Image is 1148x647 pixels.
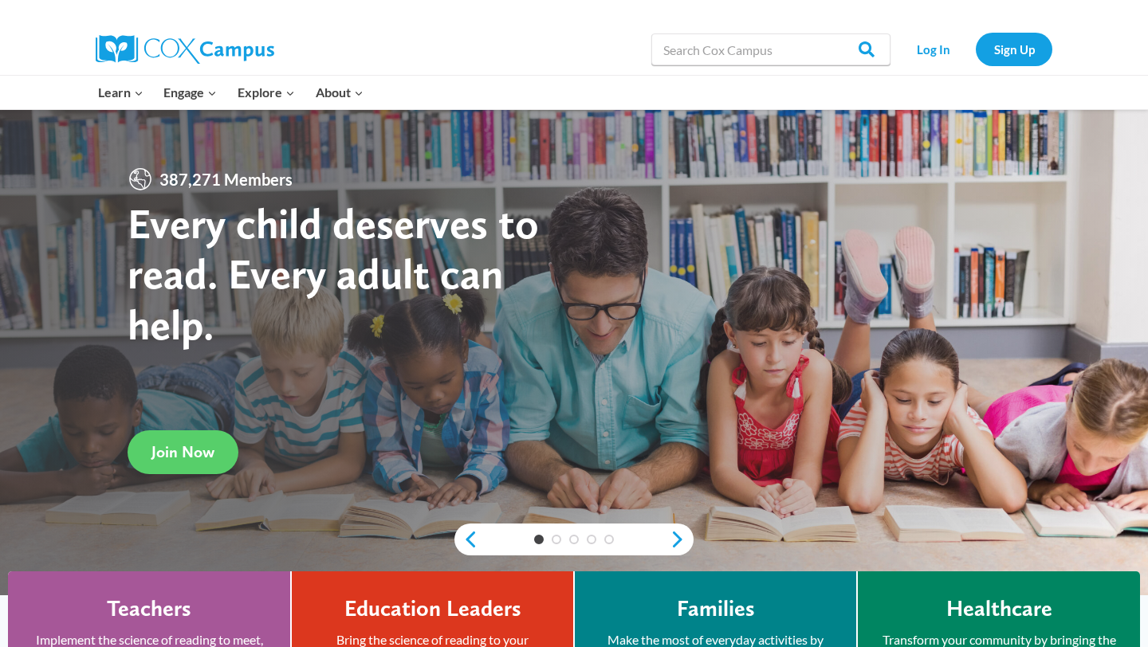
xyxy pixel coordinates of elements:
a: Log In [898,33,968,65]
span: Engage [163,82,217,103]
div: content slider buttons [454,523,694,555]
input: Search Cox Campus [651,33,890,65]
a: 1 [534,535,544,544]
nav: Primary Navigation [88,76,373,109]
a: 2 [552,535,561,544]
h4: Families [677,595,755,622]
span: 387,271 Members [153,167,299,192]
a: 4 [587,535,596,544]
a: Join Now [128,430,238,474]
strong: Every child deserves to read. Every adult can help. [128,198,539,350]
h4: Healthcare [946,595,1052,622]
a: 5 [604,535,614,544]
span: Explore [238,82,295,103]
a: Sign Up [976,33,1052,65]
a: 3 [569,535,579,544]
span: Learn [98,82,143,103]
span: About [316,82,364,103]
nav: Secondary Navigation [898,33,1052,65]
h4: Teachers [107,595,191,622]
h4: Education Leaders [344,595,521,622]
a: next [670,530,694,549]
span: Join Now [151,442,214,461]
img: Cox Campus [96,35,274,64]
a: previous [454,530,478,549]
